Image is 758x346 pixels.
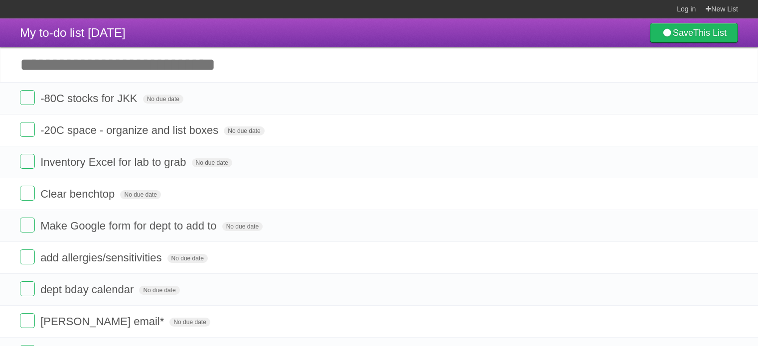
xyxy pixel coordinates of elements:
span: Make Google form for dept to add to [40,220,219,232]
span: No due date [143,95,183,104]
span: -20C space - organize and list boxes [40,124,221,136]
b: This List [693,28,727,38]
span: -80C stocks for JKK [40,92,140,105]
span: add allergies/sensitivities [40,251,164,264]
span: dept bday calendar [40,283,136,296]
label: Done [20,122,35,137]
a: SaveThis List [650,23,738,43]
label: Done [20,249,35,264]
span: No due date [224,126,264,135]
label: Done [20,154,35,169]
span: Clear benchtop [40,188,117,200]
label: Done [20,186,35,201]
span: No due date [222,222,263,231]
span: No due date [120,190,160,199]
span: Inventory Excel for lab to grab [40,156,188,168]
label: Done [20,90,35,105]
span: No due date [139,286,179,295]
label: Done [20,281,35,296]
span: No due date [192,158,232,167]
span: My to-do list [DATE] [20,26,126,39]
span: [PERSON_NAME] email* [40,315,166,328]
label: Done [20,218,35,232]
span: No due date [169,318,210,327]
span: No due date [167,254,208,263]
label: Done [20,313,35,328]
